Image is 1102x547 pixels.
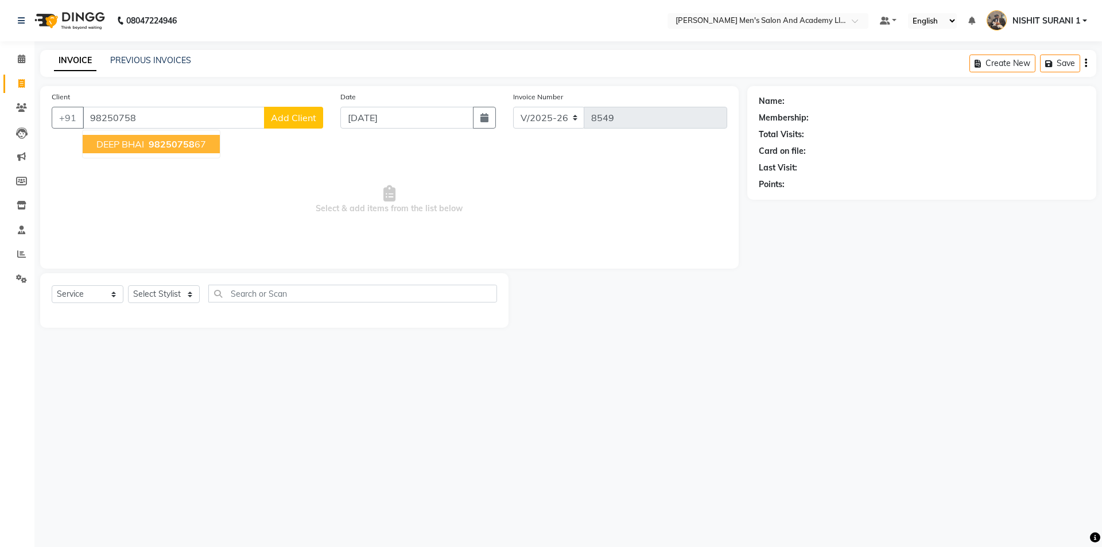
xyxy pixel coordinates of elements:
[110,55,191,65] a: PREVIOUS INVOICES
[987,10,1007,30] img: NISHIT SURANI 1
[969,55,1035,72] button: Create New
[759,112,809,124] div: Membership:
[513,92,563,102] label: Invoice Number
[759,95,785,107] div: Name:
[1040,55,1080,72] button: Save
[146,138,206,150] ngb-highlight: 67
[340,92,356,102] label: Date
[126,5,177,37] b: 08047224946
[96,138,144,150] span: DEEP BHAI
[52,92,70,102] label: Client
[271,112,316,123] span: Add Client
[29,5,108,37] img: logo
[759,179,785,191] div: Points:
[759,129,804,141] div: Total Visits:
[52,107,84,129] button: +91
[1012,15,1080,27] span: NISHIT SURANI 1
[759,162,797,174] div: Last Visit:
[149,138,195,150] span: 98250758
[54,51,96,71] a: INVOICE
[264,107,323,129] button: Add Client
[83,107,265,129] input: Search by Name/Mobile/Email/Code
[759,145,806,157] div: Card on file:
[208,285,497,302] input: Search or Scan
[52,142,727,257] span: Select & add items from the list below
